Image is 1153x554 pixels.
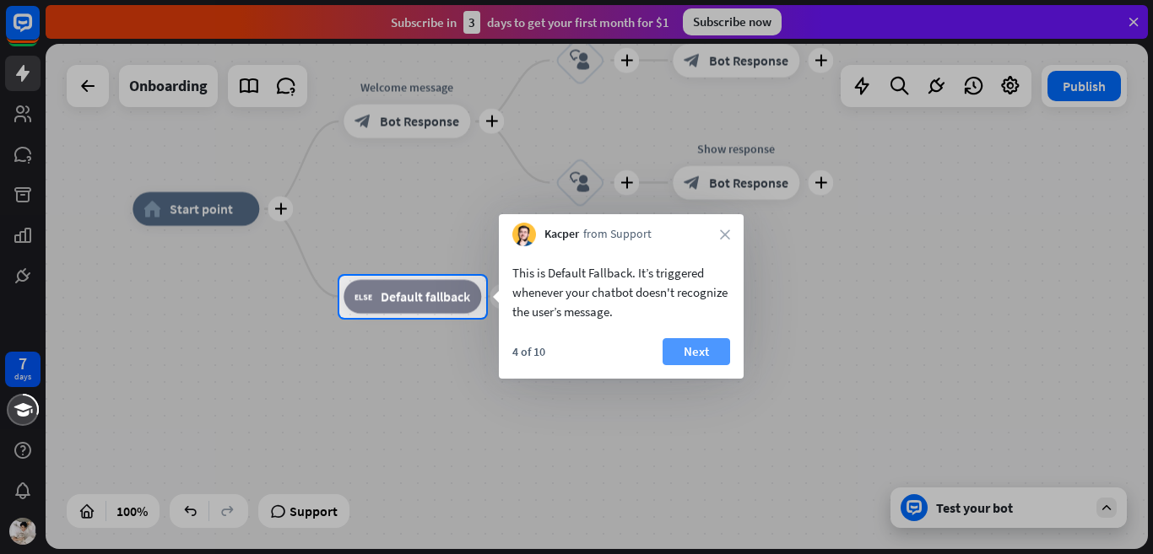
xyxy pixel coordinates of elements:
span: from Support [583,226,652,243]
i: close [720,229,730,239]
button: Next [663,338,730,365]
i: block_fallback [355,288,372,305]
div: This is Default Fallback. It’s triggered whenever your chatbot doesn't recognize the user’s message. [512,263,730,321]
button: Open LiveChat chat widget [14,7,64,57]
span: Default fallback [381,288,470,305]
div: 4 of 10 [512,344,545,359]
span: Kacper [544,226,579,243]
